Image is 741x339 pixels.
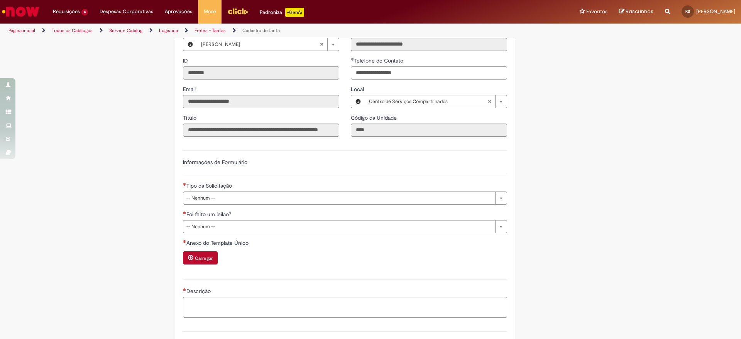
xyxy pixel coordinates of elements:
abbr: Limpar campo Local [484,95,495,108]
label: Somente leitura - Título [183,114,198,122]
small: Carregar [195,255,213,261]
img: click_logo_yellow_360x200.png [227,5,248,17]
button: Carregar anexo de Anexo do Template Único Required [183,251,218,264]
input: Código da Unidade [351,124,507,137]
span: 4 [81,9,88,15]
img: ServiceNow [1,4,41,19]
span: RS [685,9,690,14]
a: Cadastro de tarifa [242,27,280,34]
span: Rascunhos [626,8,653,15]
a: Todos os Catálogos [52,27,93,34]
span: Obrigatório Preenchido [351,58,354,61]
a: Logistica [159,27,178,34]
span: Aprovações [165,8,192,15]
input: ID [183,66,339,80]
abbr: Limpar campo Favorecido [316,38,327,51]
p: +GenAi [285,8,304,17]
a: Página inicial [8,27,35,34]
button: Local, Visualizar este registro Centro de Serviços Compartilhados [351,95,365,108]
span: Somente leitura - Título [183,114,198,121]
span: [PERSON_NAME] [696,8,735,15]
a: Rascunhos [619,8,653,15]
span: Necessários [183,288,186,291]
textarea: Descrição [183,297,507,318]
input: Departamento [351,38,507,51]
label: Informações de Formulário [183,159,247,166]
span: [PERSON_NAME] [201,38,320,51]
span: Tipo da Solicitação [186,182,233,189]
span: Somente leitura - Código da Unidade [351,114,398,121]
span: Descrição [186,288,212,295]
label: Somente leitura - Código da Unidade [351,114,398,122]
span: Necessários [183,240,186,243]
ul: Trilhas de página [6,24,488,38]
span: Local [351,86,365,93]
span: Requisições [53,8,80,15]
span: Telefone de Contato [354,57,405,64]
button: Favorecido, Visualizar este registro Rodrigo Alves Da Silva [183,38,197,51]
input: Email [183,95,339,108]
span: Despesas Corporativas [100,8,153,15]
a: Fretes - Tarifas [195,27,226,34]
a: [PERSON_NAME]Limpar campo Favorecido [197,38,339,51]
input: Telefone de Contato [351,66,507,80]
span: Anexo do Template Único [186,239,250,246]
span: Somente leitura - Email [183,86,197,93]
span: More [204,8,216,15]
span: -- Nenhum -- [186,192,491,204]
a: Centro de Serviços CompartilhadosLimpar campo Local [365,95,507,108]
label: Somente leitura - ID [183,57,189,64]
span: -- Nenhum -- [186,220,491,233]
input: Título [183,124,339,137]
a: Service Catalog [109,27,142,34]
span: Necessários [183,183,186,186]
span: Necessários [183,211,186,214]
label: Somente leitura - Email [183,85,197,93]
span: Favoritos [586,8,607,15]
div: Padroniza [260,8,304,17]
span: Centro de Serviços Compartilhados [369,95,487,108]
span: Foi feito um leilão? [186,211,233,218]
